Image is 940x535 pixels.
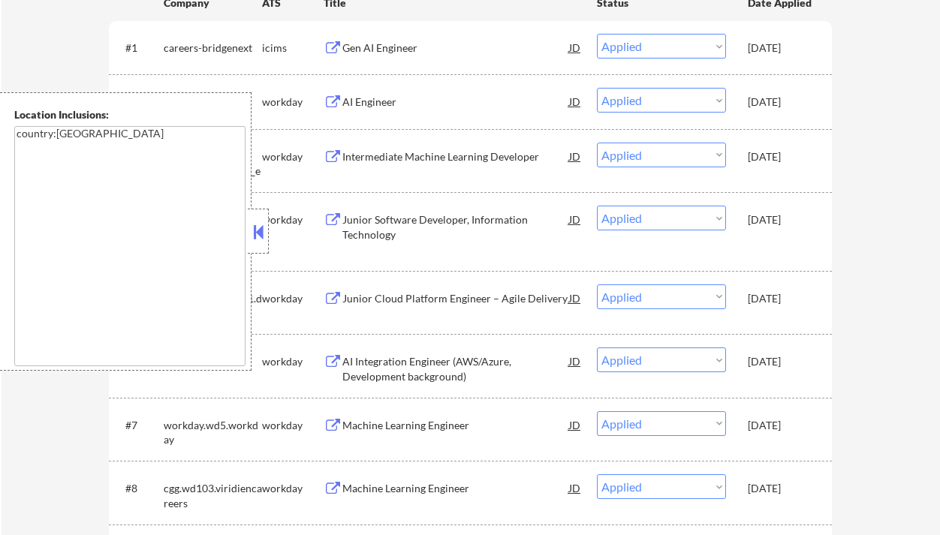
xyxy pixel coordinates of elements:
div: Location Inclusions: [14,107,246,122]
div: icims [262,41,324,56]
div: JD [568,206,583,233]
div: workday [262,95,324,110]
div: [DATE] [748,481,814,496]
div: workday [262,291,324,306]
div: Intermediate Machine Learning Developer [342,149,569,164]
div: JD [568,474,583,501]
div: JD [568,411,583,438]
div: workday.wd5.workday [164,418,262,447]
div: #7 [125,418,152,433]
div: Machine Learning Engineer [342,481,569,496]
div: JD [568,284,583,311]
div: workday [262,481,324,496]
div: workday [262,212,324,227]
div: AI Engineer [342,95,569,110]
div: JD [568,143,583,170]
div: JD [568,34,583,61]
div: [DATE] [748,354,814,369]
div: cgg.wd103.viridiencareers [164,481,262,510]
div: workday [262,418,324,433]
div: [DATE] [748,212,814,227]
div: JD [568,347,583,374]
div: [DATE] [748,41,814,56]
div: [DATE] [748,95,814,110]
div: Junior Cloud Platform Engineer – Agile Delivery [342,291,569,306]
div: Machine Learning Engineer [342,418,569,433]
div: careers-bridgenext [164,41,262,56]
div: AI Integration Engineer (AWS/Azure, Development background) [342,354,569,383]
div: [DATE] [748,291,814,306]
div: workday [262,149,324,164]
div: JD [568,88,583,115]
div: [DATE] [748,418,814,433]
div: workday [262,354,324,369]
div: Gen AI Engineer [342,41,569,56]
div: #8 [125,481,152,496]
div: Junior Software Developer, Information Technology [342,212,569,242]
div: #1 [125,41,152,56]
div: [DATE] [748,149,814,164]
